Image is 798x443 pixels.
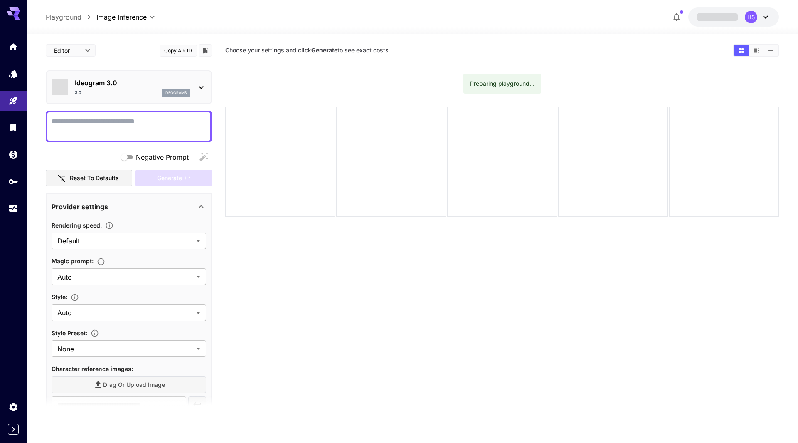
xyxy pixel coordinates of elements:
button: Show media in video view [749,45,764,56]
span: Style : [52,293,67,300]
div: Library [8,122,18,133]
span: Character reference images : [52,365,133,372]
button: Expand sidebar [8,424,19,435]
span: Auto [57,308,193,318]
p: Provider settings [52,202,108,212]
span: Default [57,236,193,246]
div: Settings [8,402,18,412]
div: Provider settings [52,197,206,217]
button: Add to library [202,45,209,55]
span: Style Preset : [52,329,87,337]
div: Preparing playground... [470,76,534,91]
nav: breadcrumb [46,12,96,22]
div: Usage [8,203,18,214]
b: Generate [311,47,337,54]
div: Wallet [8,149,18,160]
div: Models [8,69,18,79]
span: Choose your settings and click to see exact costs. [225,47,390,54]
p: 3.0 [75,89,81,96]
span: Rendering speed : [52,222,102,229]
span: Image Inference [96,12,147,22]
div: HS [745,11,757,23]
button: Copy AIR ID [160,45,197,57]
span: Editor [54,46,80,55]
button: Reset to defaults [46,170,132,187]
div: Playground [8,96,18,106]
div: Ideogram 3.03.0ideogram3 [52,74,206,100]
span: Magic prompt : [52,257,94,265]
div: API Keys [8,176,18,187]
div: Show media in grid viewShow media in video viewShow media in list view [733,44,779,57]
p: ideogram3 [165,90,187,96]
span: None [57,344,193,354]
p: Ideogram 3.0 [75,78,190,88]
button: Show media in grid view [734,45,749,56]
span: Negative Prompt [136,152,189,162]
a: Playground [46,12,81,22]
span: Auto [57,272,193,282]
button: HS [688,7,779,27]
div: Home [8,42,18,52]
button: Show media in list view [764,45,778,56]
